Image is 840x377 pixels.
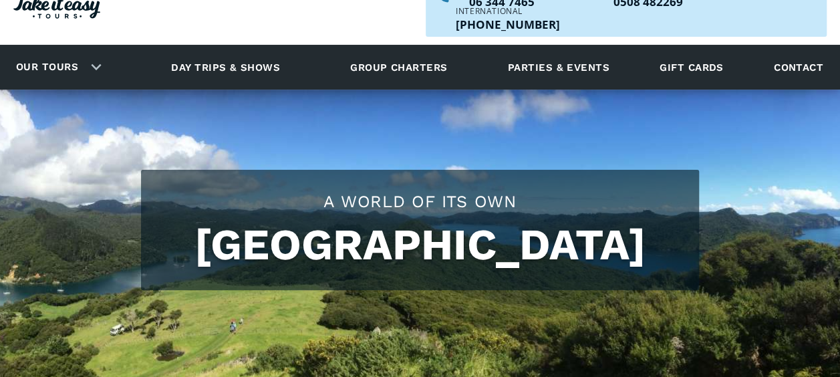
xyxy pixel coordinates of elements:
[333,49,464,86] a: Group charters
[6,51,88,83] a: Our tours
[456,19,560,30] a: Call us outside of NZ on +6463447465
[456,7,560,15] div: International
[154,49,297,86] a: Day trips & shows
[154,190,686,213] h2: A World Of Its Own
[653,49,730,86] a: Gift cards
[456,19,560,30] p: [PHONE_NUMBER]
[501,49,616,86] a: Parties & events
[154,220,686,270] h1: [GEOGRAPHIC_DATA]
[767,49,830,86] a: Contact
